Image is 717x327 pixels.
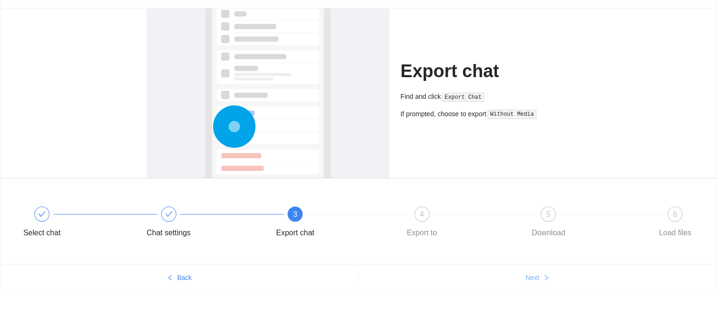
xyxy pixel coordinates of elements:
[420,210,424,218] span: 4
[268,207,395,240] div: 3Export chat
[359,270,717,285] button: Nextright
[526,272,539,283] span: Next
[401,60,571,82] h1: Export chat
[532,225,565,240] div: Download
[38,210,46,218] span: check
[15,207,141,240] div: Select chat
[442,93,484,102] code: Export Chat
[546,210,551,218] span: 5
[673,210,677,218] span: 6
[293,210,297,218] span: 3
[165,210,173,218] span: check
[521,207,648,240] div: 5Download
[401,109,571,120] div: If prompted, choose to export
[167,274,173,282] span: left
[659,225,692,240] div: Load files
[276,225,314,240] div: Export chat
[23,225,60,240] div: Select chat
[487,110,536,119] code: Without Media
[395,207,521,240] div: 4Export to
[147,225,190,240] div: Chat settings
[0,270,358,285] button: leftBack
[401,91,571,102] div: Find and click
[177,272,192,283] span: Back
[141,207,268,240] div: Chat settings
[648,207,702,240] div: 6Load files
[407,225,437,240] div: Export to
[543,274,550,282] span: right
